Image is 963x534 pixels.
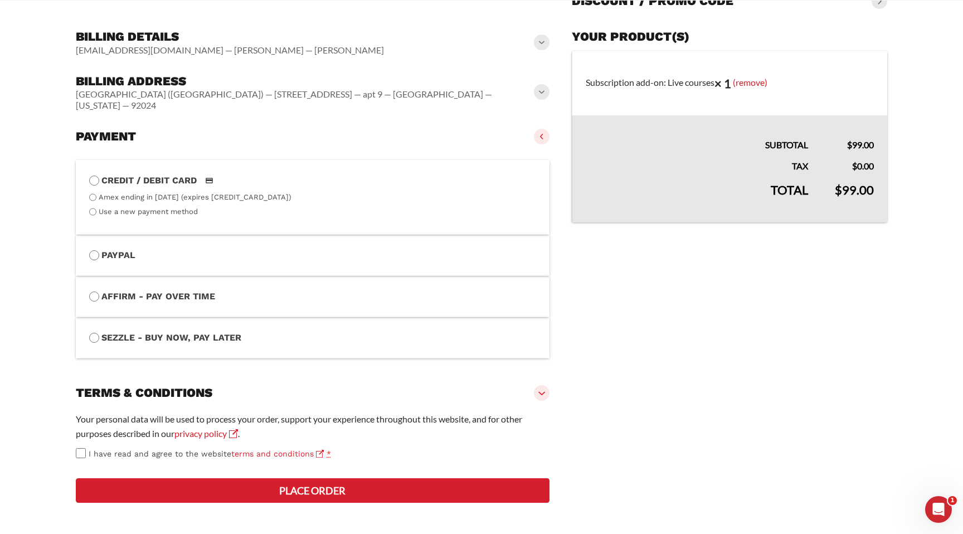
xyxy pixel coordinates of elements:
strong: × 1 [714,76,731,91]
a: privacy policy [174,428,238,439]
label: Amex ending in [DATE] (expires [CREDIT_CARD_DATA]) [99,193,291,201]
vaadin-horizontal-layout: [EMAIL_ADDRESS][DOMAIN_NAME] — [PERSON_NAME] — [PERSON_NAME] [76,45,384,56]
th: Total [572,173,821,222]
input: Credit / Debit CardCredit / Debit Card [89,176,99,186]
label: Sezzle - Buy Now, Pay Later [89,331,536,345]
input: PayPal [89,250,99,260]
th: Tax [572,152,821,173]
td: Subscription add-on: Live courses [572,51,887,116]
h3: Billing address [76,74,536,89]
span: $ [835,182,842,197]
bdi: 99.00 [847,139,874,150]
label: Affirm - Pay over time [89,289,536,304]
th: Subtotal [572,115,821,152]
label: Credit / Debit Card [89,173,536,188]
label: PayPal [89,248,536,263]
span: I have read and agree to the website [89,449,324,458]
span: $ [847,139,852,150]
vaadin-horizontal-layout: [GEOGRAPHIC_DATA] ([GEOGRAPHIC_DATA]) — [STREET_ADDRESS] — apt 9 — [GEOGRAPHIC_DATA] — [US_STATE]... [76,89,536,111]
abbr: required [327,449,331,458]
input: Sezzle - Buy Now, Pay Later [89,333,99,343]
a: (remove) [733,76,767,87]
img: Credit / Debit Card [199,174,220,187]
button: Place order [76,478,549,503]
p: Your personal data will be used to process your order, support your experience throughout this we... [76,412,549,441]
h3: Payment [76,129,136,144]
label: Use a new payment method [99,207,198,216]
bdi: 0.00 [852,161,874,171]
iframe: Intercom live chat [925,496,952,523]
bdi: 99.00 [835,182,874,197]
a: terms and conditions [231,449,324,458]
h3: Terms & conditions [76,385,212,401]
h3: Billing details [76,29,384,45]
span: 1 [948,496,957,505]
input: I have read and agree to the websiteterms and conditions * [76,448,86,458]
input: Affirm - Pay over time [89,292,99,302]
span: $ [852,161,857,171]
